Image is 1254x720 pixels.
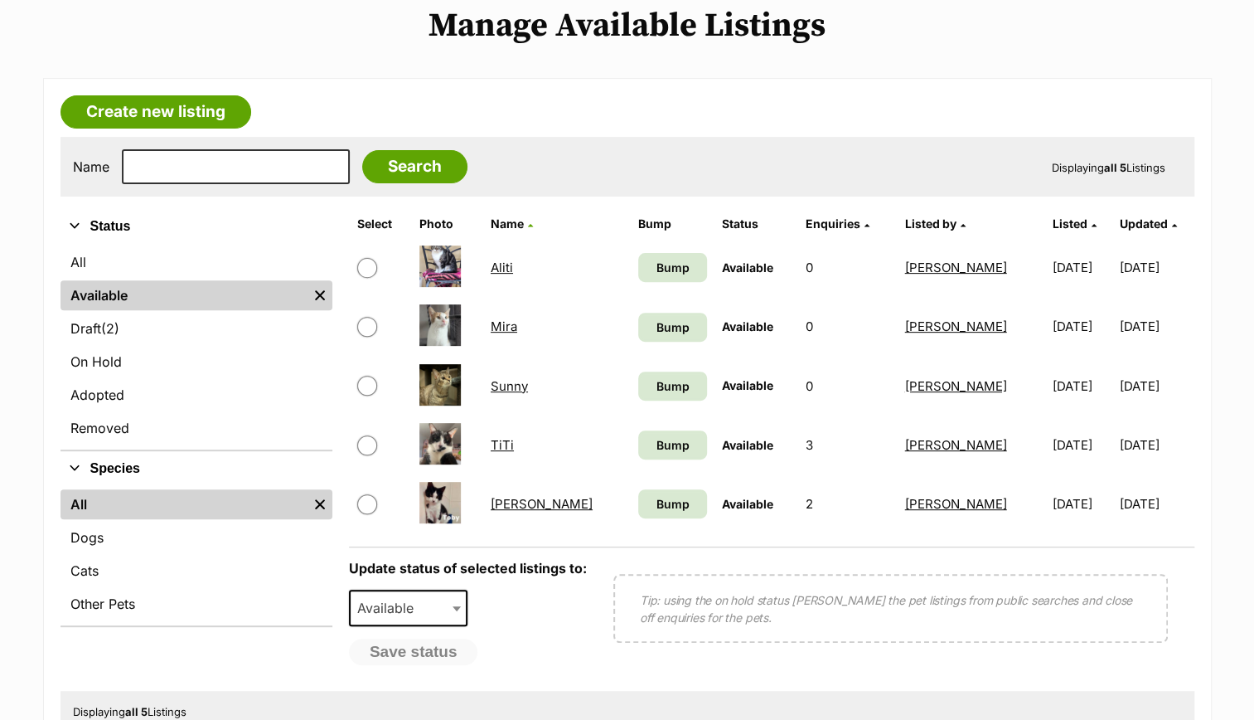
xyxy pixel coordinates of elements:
[656,377,689,395] span: Bump
[491,378,528,394] a: Sunny
[656,319,689,336] span: Bump
[491,496,593,512] a: [PERSON_NAME]
[722,378,773,392] span: Available
[722,497,773,511] span: Available
[905,496,1007,512] a: [PERSON_NAME]
[61,589,332,619] a: Other Pets
[905,378,1007,394] a: [PERSON_NAME]
[799,475,897,533] td: 2
[1120,239,1192,296] td: [DATE]
[1120,216,1168,231] span: Updated
[491,437,514,453] a: TiTi
[799,358,897,415] td: 0
[491,319,517,334] a: Mira
[722,438,773,452] span: Available
[1120,216,1177,231] a: Updated
[905,216,966,231] a: Listed by
[491,216,524,231] span: Name
[61,380,332,410] a: Adopted
[413,211,482,237] th: Photo
[491,260,513,275] a: Aliti
[351,596,430,620] span: Available
[799,239,897,296] td: 0
[806,216,869,231] a: Enquiries
[362,150,467,183] input: Search
[1046,358,1118,415] td: [DATE]
[61,244,332,450] div: Status
[632,211,714,237] th: Bump
[61,247,332,277] a: All
[61,556,332,586] a: Cats
[1053,216,1097,231] a: Listed
[715,211,797,237] th: Status
[349,639,478,665] button: Save status
[905,260,1007,275] a: [PERSON_NAME]
[638,253,707,282] a: Bump
[1053,216,1087,231] span: Listed
[905,437,1007,453] a: [PERSON_NAME]
[1120,475,1192,533] td: [DATE]
[101,319,119,338] span: (2)
[905,319,1007,334] a: [PERSON_NAME]
[349,590,468,626] span: Available
[61,347,332,377] a: On Hold
[491,216,533,231] a: Name
[799,298,897,355] td: 0
[905,216,956,231] span: Listed by
[61,314,332,343] a: Draft
[61,216,332,237] button: Status
[351,211,411,237] th: Select
[638,489,707,518] a: Bump
[722,319,773,333] span: Available
[61,458,332,479] button: Species
[1046,298,1118,355] td: [DATE]
[640,591,1141,626] p: Tip: using the on hold status [PERSON_NAME] the pet listings from public searches and close off e...
[61,280,307,310] a: Available
[61,95,251,129] a: Create new listing
[61,413,332,443] a: Removed
[1104,161,1126,174] strong: all 5
[656,495,689,513] span: Bump
[638,372,707,401] a: Bump
[638,313,707,342] a: Bump
[1120,298,1192,355] td: [DATE]
[1052,161,1165,174] span: Displaying Listings
[125,705,148,718] strong: all 5
[1120,416,1192,474] td: [DATE]
[656,436,689,454] span: Bump
[61,489,307,519] a: All
[1046,239,1118,296] td: [DATE]
[1046,475,1118,533] td: [DATE]
[61,523,332,552] a: Dogs
[73,159,109,174] label: Name
[349,560,587,576] label: Update status of selected listings to:
[1046,416,1118,474] td: [DATE]
[806,216,860,231] span: translation missing: en.admin.listings.index.attributes.enquiries
[1120,358,1192,415] td: [DATE]
[307,280,332,310] a: Remove filter
[799,416,897,474] td: 3
[61,486,332,625] div: Species
[73,705,186,718] span: Displaying Listings
[307,489,332,519] a: Remove filter
[656,259,689,276] span: Bump
[638,431,707,460] a: Bump
[722,260,773,275] span: Available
